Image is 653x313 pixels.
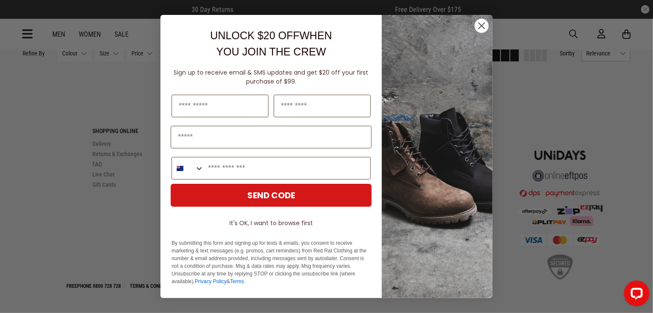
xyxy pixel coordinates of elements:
[195,278,227,284] a: Privacy Policy
[171,184,372,207] button: SEND CODE
[172,239,371,285] p: By submitting this form and signing up for texts & emails, you consent to receive marketing & tex...
[216,46,326,58] span: YOU JOIN THE CREW
[210,29,300,41] span: UNLOCK $20 OFF
[617,277,653,313] iframe: LiveChat chat widget
[171,126,372,148] input: Email
[300,29,332,41] span: WHEN
[382,15,493,298] img: f7662613-148e-4c88-9575-6c6b5b55a647.jpeg
[172,157,204,179] button: Search Countries
[174,68,369,86] span: Sign up to receive email & SMS updates and get $20 off your first purchase of $99.
[171,215,372,231] button: It's OK, I want to browse first
[177,165,183,172] img: New Zealand
[474,18,489,33] button: Close dialog
[172,95,269,117] input: First Name
[230,278,244,284] a: Terms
